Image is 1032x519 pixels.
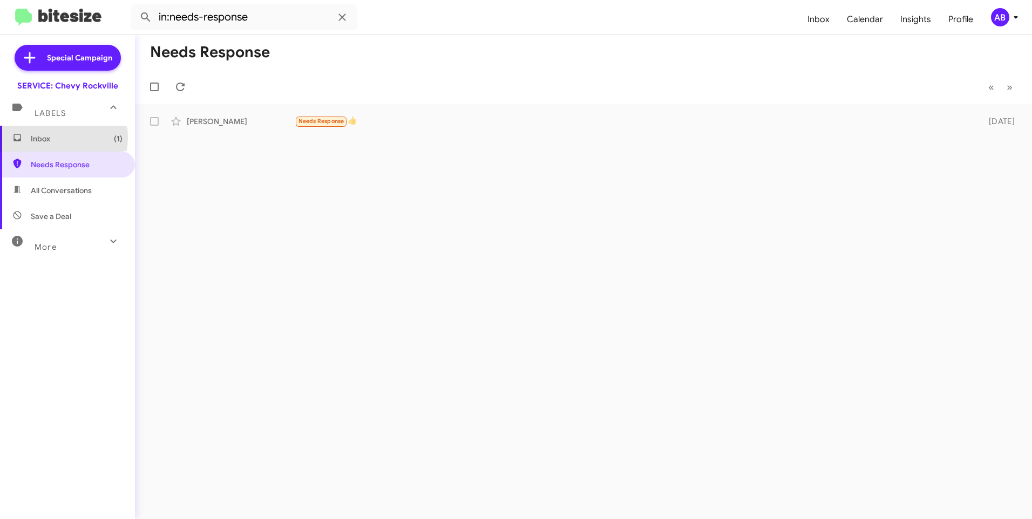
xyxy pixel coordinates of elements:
[150,44,270,61] h1: Needs Response
[295,115,972,127] div: 👍
[838,4,892,35] a: Calendar
[1000,76,1019,98] button: Next
[991,8,1009,26] div: AB
[940,4,982,35] a: Profile
[982,76,1001,98] button: Previous
[31,211,71,222] span: Save a Deal
[15,45,121,71] a: Special Campaign
[892,4,940,35] a: Insights
[35,108,66,118] span: Labels
[31,133,123,144] span: Inbox
[47,52,112,63] span: Special Campaign
[988,80,994,94] span: «
[982,76,1019,98] nav: Page navigation example
[972,116,1023,127] div: [DATE]
[35,242,57,252] span: More
[298,118,344,125] span: Needs Response
[131,4,357,30] input: Search
[31,159,123,170] span: Needs Response
[982,8,1020,26] button: AB
[187,116,295,127] div: [PERSON_NAME]
[799,4,838,35] a: Inbox
[17,80,118,91] div: SERVICE: Chevy Rockville
[114,133,123,144] span: (1)
[31,185,92,196] span: All Conversations
[1007,80,1013,94] span: »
